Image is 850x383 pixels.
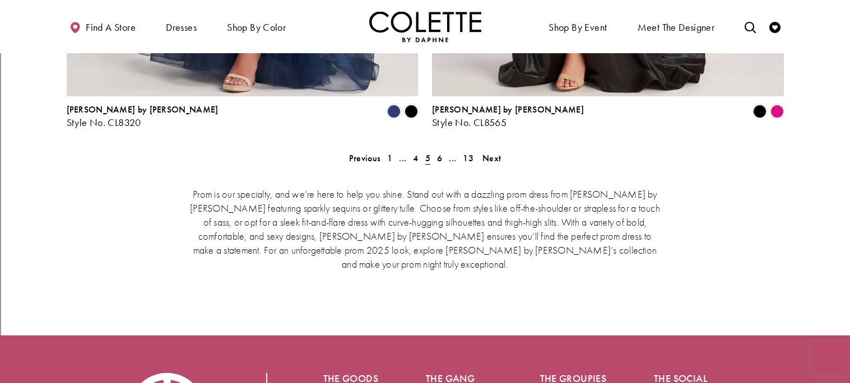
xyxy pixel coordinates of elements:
div: Move To ... [4,75,846,85]
span: Meet the designer [638,22,715,33]
a: Check Wishlist [767,11,783,42]
a: Find a store [67,11,138,42]
div: Delete [4,35,846,45]
a: Meet the designer [635,11,718,42]
span: Shop by color [227,22,286,33]
span: Shop By Event [549,22,607,33]
a: Visit Home Page [369,11,481,42]
div: Options [4,45,846,55]
span: Shop By Event [546,11,610,42]
span: Find a store [86,22,136,33]
img: Colette by Daphne [369,11,481,42]
div: Sign out [4,55,846,65]
div: Sort New > Old [4,15,846,25]
a: Toggle search [742,11,759,42]
span: Dresses [163,11,199,42]
span: Shop by color [224,11,289,42]
div: Sort A > Z [4,4,846,15]
div: Rename [4,65,846,75]
span: Dresses [166,22,197,33]
div: Move To ... [4,25,846,35]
